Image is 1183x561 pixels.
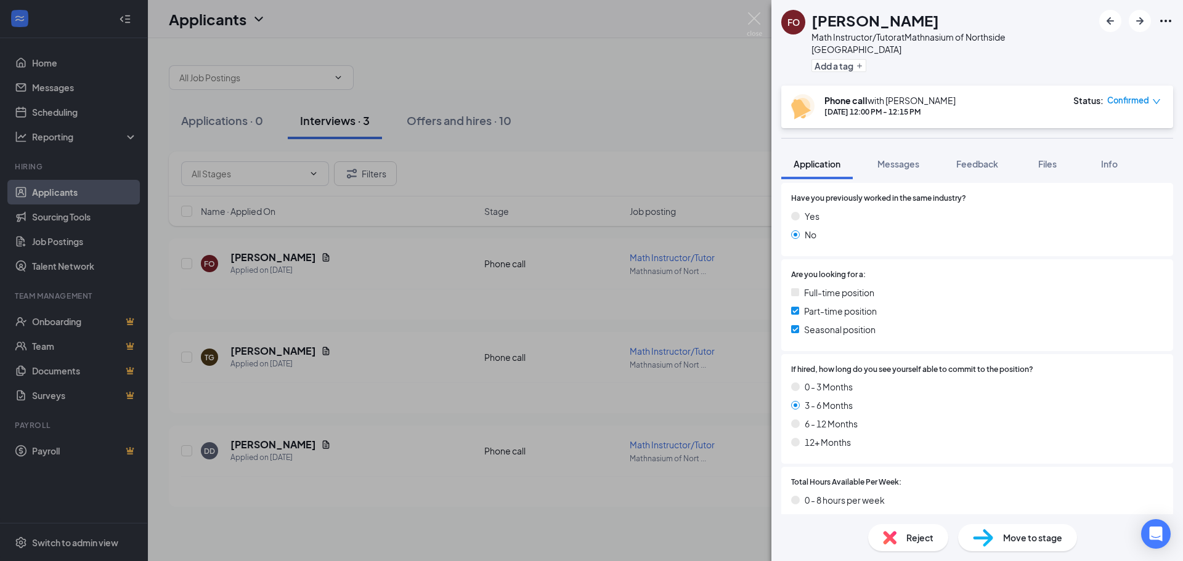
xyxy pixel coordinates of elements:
[794,158,840,169] span: Application
[1103,14,1118,28] svg: ArrowLeftNew
[956,158,998,169] span: Feedback
[787,16,800,28] div: FO
[1038,158,1057,169] span: Files
[1073,94,1104,107] div: Status :
[791,364,1033,376] span: If hired, how long do you see yourself able to commit to the position?
[824,94,956,107] div: with [PERSON_NAME]
[805,380,853,394] span: 0 - 3 Months
[1141,519,1171,549] div: Open Intercom Messenger
[804,286,874,299] span: Full-time position
[824,95,868,106] b: Phone call
[906,531,933,544] span: Reject
[1099,10,1121,32] button: ArrowLeftNew
[1158,14,1173,28] svg: Ellipses
[805,493,885,507] span: 0 - 8 hours per week
[791,269,866,281] span: Are you looking for a:
[805,417,858,430] span: 6 - 12 Months
[1003,531,1062,544] span: Move to stage
[1101,158,1118,169] span: Info
[805,228,816,241] span: No
[811,59,866,72] button: PlusAdd a tag
[791,477,901,488] span: Total Hours Available Per Week:
[1129,10,1151,32] button: ArrowRight
[1132,14,1147,28] svg: ArrowRight
[856,62,863,70] svg: Plus
[811,31,1093,55] div: Math Instructor/Tutor at Mathnasium of Northside [GEOGRAPHIC_DATA]
[877,158,919,169] span: Messages
[804,323,876,336] span: Seasonal position
[804,304,877,318] span: Part-time position
[805,512,890,525] span: 8 - 12 hours per week
[791,193,966,204] span: Have you previously worked in the same industry?
[805,209,819,223] span: Yes
[1152,97,1161,106] span: down
[1107,94,1149,107] span: Confirmed
[805,398,853,412] span: 3 - 6 Months
[824,107,956,117] div: [DATE] 12:00 PM - 12:15 PM
[805,435,851,449] span: 12+ Months
[811,10,939,31] h1: [PERSON_NAME]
